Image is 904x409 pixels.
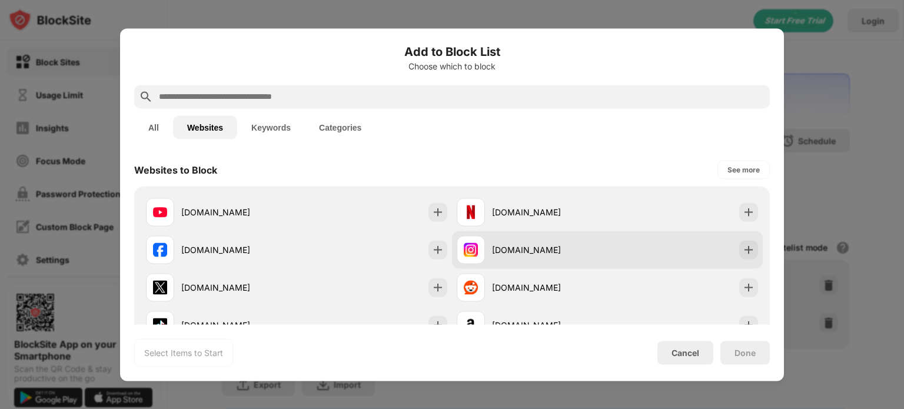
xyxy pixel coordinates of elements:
[181,281,297,294] div: [DOMAIN_NAME]
[153,205,167,219] img: favicons
[134,164,217,175] div: Websites to Block
[134,115,173,139] button: All
[144,347,223,358] div: Select Items to Start
[181,206,297,218] div: [DOMAIN_NAME]
[134,42,770,60] h6: Add to Block List
[237,115,305,139] button: Keywords
[734,348,756,357] div: Done
[464,242,478,257] img: favicons
[492,281,607,294] div: [DOMAIN_NAME]
[305,115,375,139] button: Categories
[153,280,167,294] img: favicons
[464,280,478,294] img: favicons
[153,242,167,257] img: favicons
[464,205,478,219] img: favicons
[134,61,770,71] div: Choose which to block
[181,319,297,331] div: [DOMAIN_NAME]
[492,244,607,256] div: [DOMAIN_NAME]
[672,348,699,358] div: Cancel
[492,206,607,218] div: [DOMAIN_NAME]
[492,319,607,331] div: [DOMAIN_NAME]
[153,318,167,332] img: favicons
[181,244,297,256] div: [DOMAIN_NAME]
[464,318,478,332] img: favicons
[139,89,153,104] img: search.svg
[727,164,760,175] div: See more
[173,115,237,139] button: Websites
